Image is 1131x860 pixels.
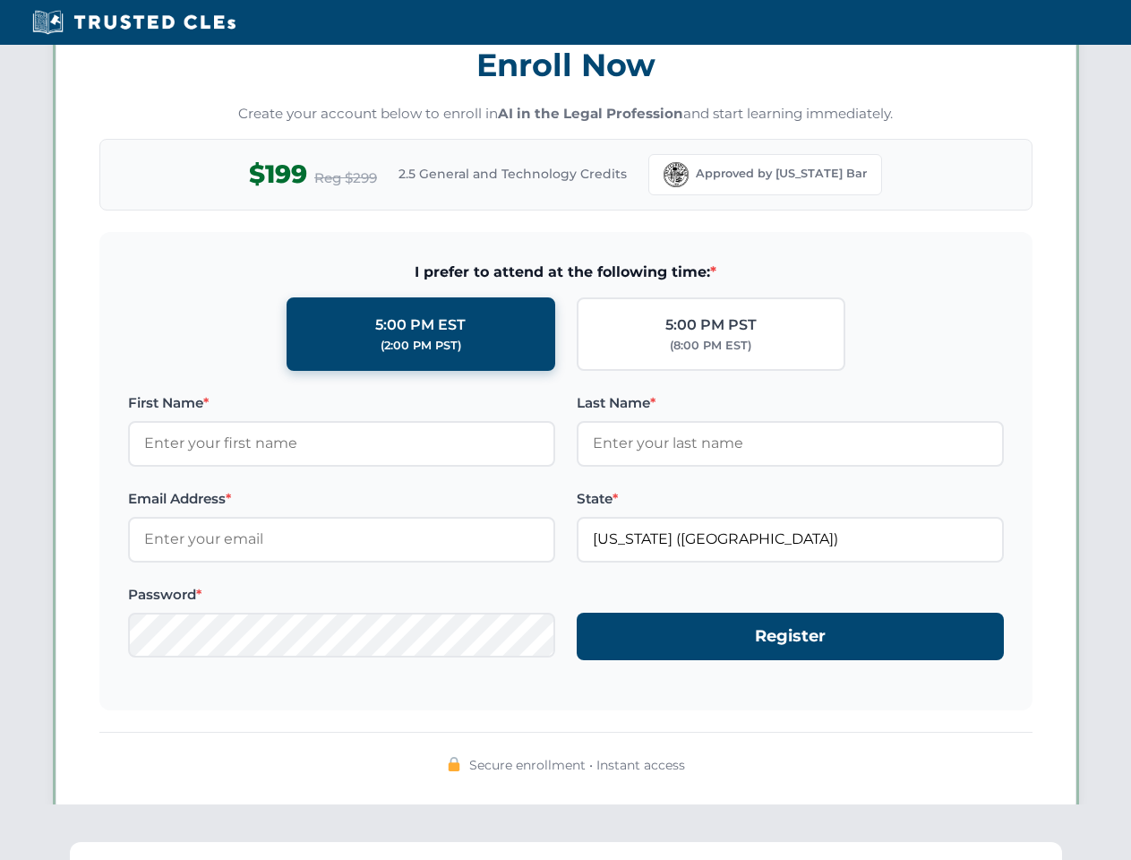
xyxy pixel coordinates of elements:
[664,162,689,187] img: Florida Bar
[128,517,555,562] input: Enter your email
[128,488,555,510] label: Email Address
[577,517,1004,562] input: Florida (FL)
[447,757,461,771] img: 🔒
[665,314,757,337] div: 5:00 PM PST
[577,613,1004,660] button: Register
[498,105,683,122] strong: AI in the Legal Profession
[375,314,466,337] div: 5:00 PM EST
[398,164,627,184] span: 2.5 General and Technology Credits
[99,37,1032,93] h3: Enroll Now
[128,421,555,466] input: Enter your first name
[27,9,241,36] img: Trusted CLEs
[577,488,1004,510] label: State
[128,392,555,414] label: First Name
[314,168,377,189] span: Reg $299
[128,261,1004,284] span: I prefer to attend at the following time:
[381,337,461,355] div: (2:00 PM PST)
[577,421,1004,466] input: Enter your last name
[469,755,685,775] span: Secure enrollment • Instant access
[670,337,751,355] div: (8:00 PM EST)
[577,392,1004,414] label: Last Name
[99,104,1032,125] p: Create your account below to enroll in and start learning immediately.
[128,584,555,606] label: Password
[249,154,307,194] span: $199
[696,165,867,183] span: Approved by [US_STATE] Bar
